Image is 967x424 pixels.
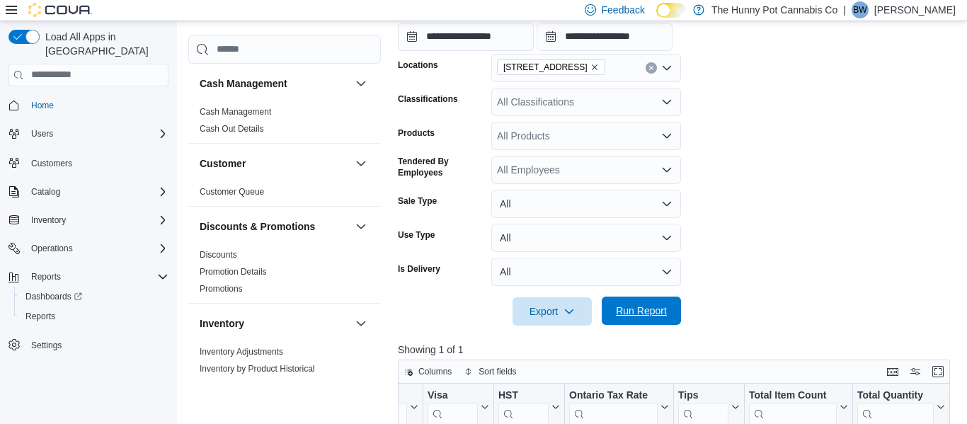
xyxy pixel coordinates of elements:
[25,268,168,285] span: Reports
[31,186,60,197] span: Catalog
[459,363,522,380] button: Sort fields
[25,155,78,172] a: Customers
[28,3,92,17] img: Cova
[200,284,243,294] a: Promotions
[31,271,61,282] span: Reports
[3,267,174,287] button: Reports
[398,59,438,71] label: Locations
[398,229,435,241] label: Use Type
[188,103,381,143] div: Cash Management
[20,288,88,305] a: Dashboards
[749,389,837,403] div: Total Item Count
[31,340,62,351] span: Settings
[661,130,673,142] button: Open list of options
[200,156,246,171] h3: Customer
[200,250,237,260] a: Discounts
[200,187,264,197] a: Customer Queue
[498,389,549,403] div: HST
[200,283,243,294] span: Promotions
[398,343,956,357] p: Showing 1 of 1
[569,389,658,403] div: Ontario Tax Rate
[479,366,516,377] span: Sort fields
[852,1,869,18] div: Bonnie Wong
[25,240,79,257] button: Operations
[25,240,168,257] span: Operations
[843,1,846,18] p: |
[398,263,440,275] label: Is Delivery
[521,297,583,326] span: Export
[491,224,681,252] button: All
[200,346,283,357] span: Inventory Adjustments
[491,258,681,286] button: All
[3,182,174,202] button: Catalog
[399,363,457,380] button: Columns
[200,156,350,171] button: Customer
[661,62,673,74] button: Open list of options
[497,59,605,75] span: 2103 Yonge St
[3,239,174,258] button: Operations
[31,100,54,111] span: Home
[602,297,681,325] button: Run Report
[188,183,381,206] div: Customer
[200,267,267,277] a: Promotion Details
[31,214,66,226] span: Inventory
[857,389,934,403] div: Total Quantity
[25,311,55,322] span: Reports
[3,95,174,115] button: Home
[661,96,673,108] button: Open list of options
[25,154,168,171] span: Customers
[8,89,168,392] nav: Complex example
[616,304,667,318] span: Run Report
[3,152,174,173] button: Customers
[25,183,168,200] span: Catalog
[200,381,288,391] a: Inventory Count Details
[398,156,486,178] label: Tendered By Employees
[31,128,53,139] span: Users
[20,308,168,325] span: Reports
[200,124,264,134] a: Cash Out Details
[25,96,168,114] span: Home
[353,315,370,332] button: Inventory
[31,158,72,169] span: Customers
[25,212,168,229] span: Inventory
[907,363,924,380] button: Display options
[353,218,370,235] button: Discounts & Promotions
[418,366,452,377] span: Columns
[602,3,645,17] span: Feedback
[200,107,271,117] a: Cash Management
[200,76,287,91] h3: Cash Management
[25,268,67,285] button: Reports
[711,1,837,18] p: The Hunny Pot Cannabis Co
[428,389,478,403] div: Visa
[25,291,82,302] span: Dashboards
[200,186,264,197] span: Customer Queue
[200,347,283,357] a: Inventory Adjustments
[200,219,350,234] button: Discounts & Promotions
[200,123,264,134] span: Cash Out Details
[537,23,673,51] input: Press the down key to open a popover containing a calendar.
[678,389,728,403] div: Tips
[646,62,657,74] button: Clear input
[353,155,370,172] button: Customer
[200,106,271,118] span: Cash Management
[929,363,946,380] button: Enter fullscreen
[200,266,267,277] span: Promotion Details
[513,297,592,326] button: Export
[200,76,350,91] button: Cash Management
[3,335,174,355] button: Settings
[3,210,174,230] button: Inventory
[353,75,370,92] button: Cash Management
[25,125,168,142] span: Users
[590,63,599,71] button: Remove 2103 Yonge St from selection in this group
[661,164,673,176] button: Open list of options
[656,3,686,18] input: Dark Mode
[503,60,588,74] span: [STREET_ADDRESS]
[25,337,67,354] a: Settings
[200,380,288,391] span: Inventory Count Details
[853,1,866,18] span: BW
[31,243,73,254] span: Operations
[884,363,901,380] button: Keyboard shortcuts
[25,212,71,229] button: Inventory
[491,190,681,218] button: All
[25,183,66,200] button: Catalog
